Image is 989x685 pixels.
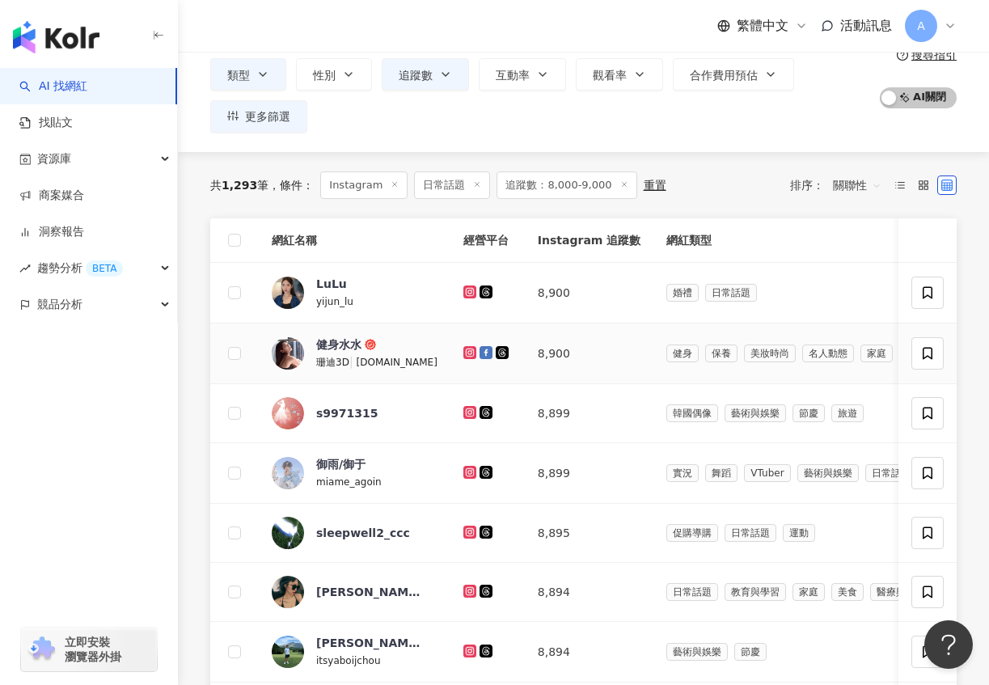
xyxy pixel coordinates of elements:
[525,323,653,384] td: 8,900
[210,179,268,192] div: 共 筆
[272,276,437,310] a: KOL AvatarLuLuyijun_lu
[19,115,73,131] a: 找貼文
[316,276,347,292] div: LuLu
[272,277,304,309] img: KOL Avatar
[37,286,82,323] span: 競品分析
[797,464,859,482] span: 藝術與娛樂
[272,517,437,549] a: KOL Avatarsleepwell2_ccc
[316,357,349,368] span: 珊迪3D
[705,284,757,302] span: 日常話題
[37,250,123,286] span: 趨勢分析
[525,218,653,263] th: Instagram 追蹤數
[744,464,790,482] span: VTuber
[666,643,728,661] span: 藝術與娛樂
[666,583,718,601] span: 日常話題
[666,524,718,542] span: 促購導購
[316,296,353,307] span: yijun_lu
[690,69,758,82] span: 合作費用預估
[259,218,450,263] th: 網紅名稱
[316,525,410,541] div: sleepwell2_ccc
[272,635,437,669] a: KOL Avatar[PERSON_NAME]itsyaboijchou
[840,18,892,33] span: 活動訊息
[37,141,71,177] span: 資源庫
[496,69,530,82] span: 互動率
[673,58,794,91] button: 合作費用預估
[725,404,786,422] span: 藝術與娛樂
[576,58,663,91] button: 觀看率
[26,636,57,662] img: chrome extension
[272,336,437,370] a: KOL Avatar健身水水珊迪3D|[DOMAIN_NAME]
[316,336,361,353] div: 健身水水
[316,456,366,472] div: 御雨/御于
[86,260,123,277] div: BETA
[313,69,336,82] span: 性別
[272,517,304,549] img: KOL Avatar
[65,635,121,664] span: 立即安裝 瀏覽器外掛
[272,397,304,429] img: KOL Avatar
[382,58,469,91] button: 追蹤數
[19,263,31,274] span: rise
[19,78,87,95] a: searchAI 找網紅
[357,357,437,368] span: [DOMAIN_NAME]
[316,655,381,666] span: itsyaboijchou
[399,69,433,82] span: 追蹤數
[831,404,864,422] span: 旅遊
[870,583,932,601] span: 醫療與健康
[414,171,490,199] span: 日常話題
[525,563,653,622] td: 8,894
[783,524,815,542] span: 運動
[860,345,893,362] span: 家庭
[19,188,84,204] a: 商案媒合
[833,172,881,198] span: 關聯性
[790,172,890,198] div: 排序：
[450,218,525,263] th: 經營平台
[666,464,699,482] span: 實況
[525,622,653,683] td: 8,894
[917,17,925,35] span: A
[897,49,908,61] span: question-circle
[831,583,864,601] span: 美食
[725,583,786,601] span: 教育與學習
[744,345,796,362] span: 美妝時尚
[705,464,738,482] span: 舞蹈
[525,504,653,563] td: 8,895
[705,345,738,362] span: 保養
[525,263,653,323] td: 8,900
[316,635,421,651] div: [PERSON_NAME]
[210,100,307,133] button: 更多篩選
[792,404,825,422] span: 節慶
[19,224,84,240] a: 洞察報告
[245,110,290,123] span: 更多篩選
[272,457,304,489] img: KOL Avatar
[21,628,157,671] a: chrome extension立即安裝 瀏覽器外掛
[792,583,825,601] span: 家庭
[725,524,776,542] span: 日常話題
[272,337,304,370] img: KOL Avatar
[320,171,408,199] span: Instagram
[525,384,653,443] td: 8,899
[644,179,666,192] div: 重置
[272,636,304,668] img: KOL Avatar
[268,179,314,192] span: 條件 ：
[272,456,437,490] a: KOL Avatar御雨/御于miame_agoin
[497,171,636,199] span: 追蹤數：8,000-9,000
[734,643,767,661] span: 節慶
[349,355,357,368] span: |
[272,576,437,608] a: KOL Avatar[PERSON_NAME]🩷[PERSON_NAME] 減重教練 全台減重班
[296,58,372,91] button: 性別
[222,179,257,192] span: 1,293
[479,58,566,91] button: 互動率
[802,345,854,362] span: 名人動態
[525,443,653,504] td: 8,899
[666,284,699,302] span: 婚禮
[593,69,627,82] span: 觀看率
[227,69,250,82] span: 類型
[316,584,421,600] div: [PERSON_NAME]🩷[PERSON_NAME] 減重教練 全台減重班
[911,49,957,61] div: 搜尋指引
[272,397,437,429] a: KOL Avatars9971315
[924,620,973,669] iframe: Help Scout Beacon - Open
[210,58,286,91] button: 類型
[666,345,699,362] span: 健身
[737,17,788,35] span: 繁體中文
[666,404,718,422] span: 韓國偶像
